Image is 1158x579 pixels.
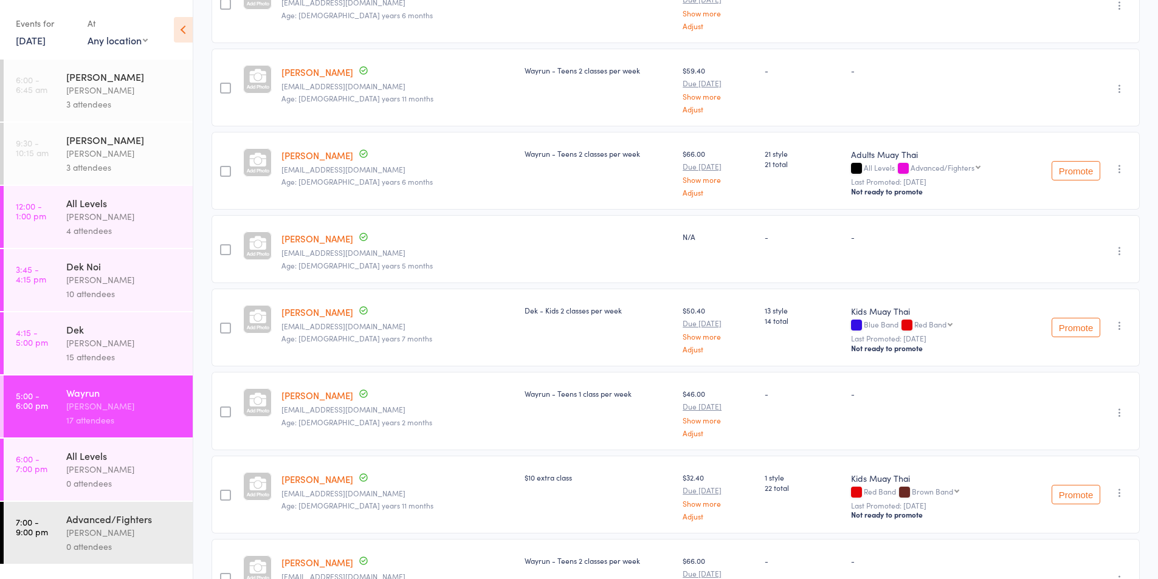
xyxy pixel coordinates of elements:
[66,350,182,364] div: 15 attendees
[683,319,755,327] small: Due [DATE]
[683,9,755,17] a: Show more
[851,148,1018,160] div: Adults Muay Thai
[16,201,46,221] time: 12:00 - 1:00 pm
[281,176,433,187] span: Age: [DEMOGRAPHIC_DATA] years 6 months
[16,454,47,473] time: 6:00 - 7:00 pm
[281,417,432,427] span: Age: [DEMOGRAPHIC_DATA] years 2 months
[911,163,974,171] div: Advanced/Fighters
[1052,318,1100,337] button: Promote
[66,160,182,174] div: 3 attendees
[66,323,182,336] div: Dek
[683,345,755,353] a: Adjust
[281,232,353,245] a: [PERSON_NAME]
[16,75,47,94] time: 6:00 - 6:45 am
[281,556,353,569] a: [PERSON_NAME]
[66,97,182,111] div: 3 attendees
[66,449,182,462] div: All Levels
[66,133,182,146] div: [PERSON_NAME]
[683,429,755,437] a: Adjust
[66,462,182,476] div: [PERSON_NAME]
[912,487,953,495] div: Brown Band
[1052,161,1100,180] button: Promote
[281,10,433,20] span: Age: [DEMOGRAPHIC_DATA] years 6 months
[765,231,841,242] div: -
[4,439,193,501] a: 6:00 -7:00 pmAll Levels[PERSON_NAME]0 attendees
[16,517,48,536] time: 7:00 - 9:00 pm
[16,391,48,410] time: 5:00 - 6:00 pm
[851,65,1018,75] div: -
[765,65,841,75] div: -
[683,105,755,113] a: Adjust
[683,402,755,411] small: Due [DATE]
[4,249,193,311] a: 3:45 -4:15 pmDek Noi[PERSON_NAME]10 attendees
[525,305,673,315] div: Dek - Kids 2 classes per week
[683,79,755,87] small: Due [DATE]
[66,224,182,238] div: 4 attendees
[851,231,1018,242] div: -
[765,555,841,566] div: -
[851,472,1018,484] div: Kids Muay Thai
[66,210,182,224] div: [PERSON_NAME]
[683,332,755,340] a: Show more
[16,264,46,284] time: 3:45 - 4:15 pm
[281,306,353,318] a: [PERSON_NAME]
[4,502,193,564] a: 7:00 -9:00 pmAdvanced/Fighters[PERSON_NAME]0 attendees
[281,260,433,270] span: Age: [DEMOGRAPHIC_DATA] years 5 months
[66,386,182,399] div: Wayrun
[88,33,148,47] div: Any location
[88,13,148,33] div: At
[1052,485,1100,504] button: Promote
[683,176,755,183] a: Show more
[683,92,755,100] a: Show more
[66,399,182,413] div: [PERSON_NAME]
[683,569,755,578] small: Due [DATE]
[4,375,193,437] a: 5:00 -6:00 pmWayrun[PERSON_NAME]17 attendees
[683,305,755,353] div: $50.40
[851,501,1018,510] small: Last Promoted: [DATE]
[683,65,755,113] div: $59.40
[4,312,193,374] a: 4:15 -5:00 pmDek[PERSON_NAME]15 attendees
[851,343,1018,353] div: Not ready to promote
[683,472,755,520] div: $32.40
[525,148,673,159] div: Wayrun - Teens 2 classes per week
[281,66,353,78] a: [PERSON_NAME]
[525,555,673,566] div: Wayrun - Teens 2 classes per week
[851,320,1018,331] div: Blue Band
[66,273,182,287] div: [PERSON_NAME]
[66,287,182,301] div: 10 attendees
[4,186,193,248] a: 12:00 -1:00 pmAll Levels[PERSON_NAME]4 attendees
[281,82,515,91] small: christie_hall@hotmail.com
[851,510,1018,519] div: Not ready to promote
[66,146,182,160] div: [PERSON_NAME]
[683,148,755,196] div: $66.00
[683,22,755,30] a: Adjust
[765,388,841,399] div: -
[683,416,755,424] a: Show more
[765,315,841,326] span: 14 total
[281,165,515,174] small: Clairegould2@hotmail.com
[281,405,515,414] small: poulpox@yahoo.com
[4,60,193,122] a: 6:00 -6:45 am[PERSON_NAME][PERSON_NAME]3 attendees
[66,476,182,490] div: 0 attendees
[851,555,1018,566] div: -
[281,322,515,331] small: roadowlers@gmail.com
[683,512,755,520] a: Adjust
[851,177,1018,186] small: Last Promoted: [DATE]
[525,65,673,75] div: Wayrun - Teens 2 classes per week
[851,388,1018,399] div: -
[281,389,353,402] a: [PERSON_NAME]
[66,512,182,526] div: Advanced/Fighters
[281,500,433,510] span: Age: [DEMOGRAPHIC_DATA] years 11 months
[281,248,515,257] small: Taylorratlidge@gmail.com
[281,473,353,485] a: [PERSON_NAME]
[16,327,48,347] time: 4:15 - 5:00 pm
[281,149,353,162] a: [PERSON_NAME]
[281,333,432,343] span: Age: [DEMOGRAPHIC_DATA] years 7 months
[851,163,1018,174] div: All Levels
[683,486,755,495] small: Due [DATE]
[525,388,673,399] div: Wayrun - Teens 1 class per week
[66,413,182,427] div: 17 attendees
[683,188,755,196] a: Adjust
[66,83,182,97] div: [PERSON_NAME]
[281,489,515,498] small: leanne27@live.com.au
